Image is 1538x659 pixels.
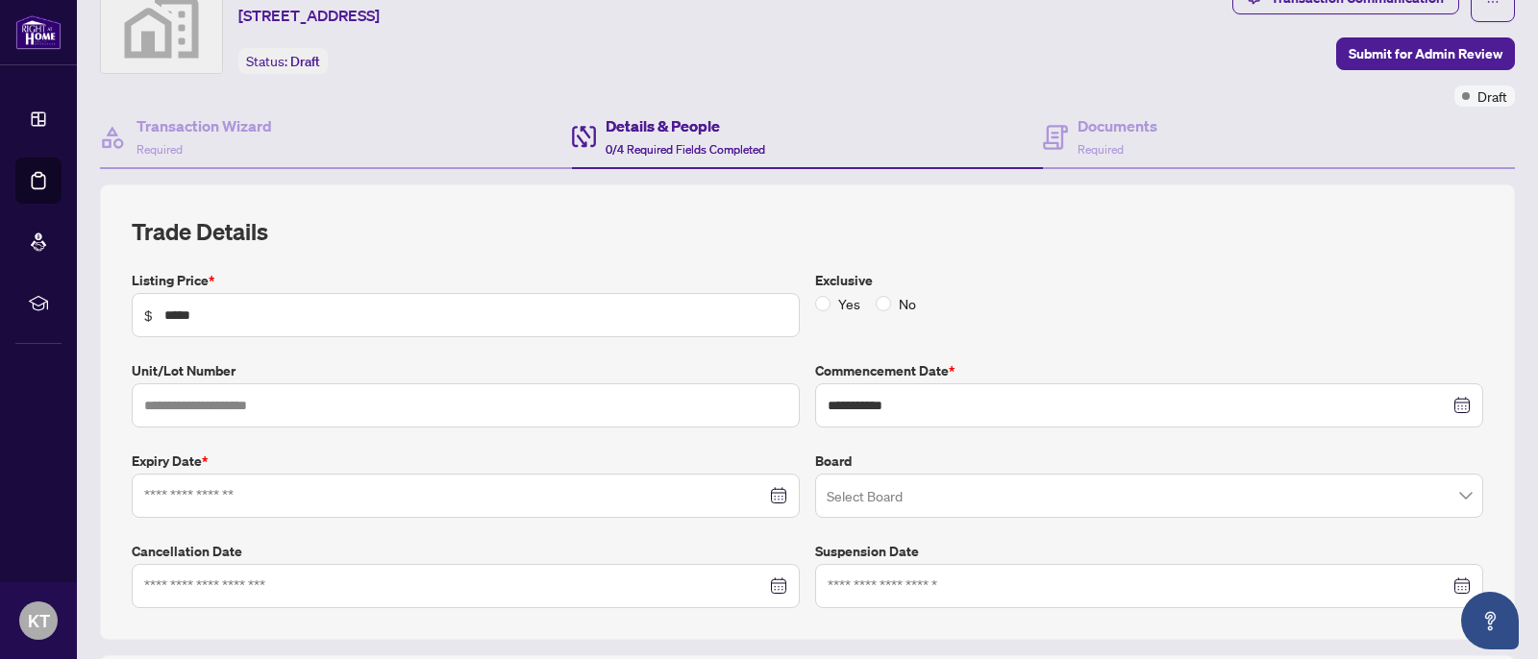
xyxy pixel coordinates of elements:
div: Status: [238,48,328,74]
h4: Documents [1078,114,1157,137]
span: Required [1078,142,1124,157]
img: logo [15,14,62,50]
span: No [891,293,924,314]
span: Draft [1477,85,1507,107]
label: Suspension Date [815,541,1483,562]
label: Exclusive [815,270,1483,291]
span: Required [136,142,183,157]
span: $ [144,305,153,326]
span: 0/4 Required Fields Completed [606,142,765,157]
span: KT [28,607,50,634]
h4: Transaction Wizard [136,114,272,137]
button: Open asap [1461,592,1519,649]
h4: Details & People [606,114,765,137]
button: Submit for Admin Review [1336,37,1515,70]
label: Cancellation Date [132,541,800,562]
span: Draft [290,53,320,70]
span: Yes [831,293,868,314]
label: Board [815,451,1483,472]
label: Listing Price [132,270,800,291]
span: Submit for Admin Review [1349,38,1502,69]
label: Commencement Date [815,360,1483,381]
label: Expiry Date [132,451,800,472]
h2: Trade Details [132,216,1483,247]
label: Unit/Lot Number [132,360,800,381]
span: [STREET_ADDRESS] [238,4,380,27]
